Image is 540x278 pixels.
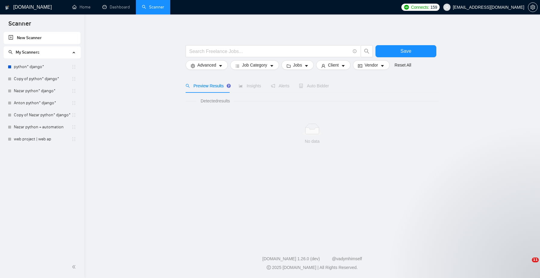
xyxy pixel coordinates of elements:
[14,73,71,85] a: Copy of python* django*
[14,85,71,97] a: Nazar python* django*
[189,48,350,55] input: Search Freelance Jobs...
[353,49,357,53] span: info-circle
[239,83,261,88] span: Insights
[71,64,76,69] span: holder
[358,64,362,68] span: idcard
[16,50,39,55] span: My Scanners
[4,85,80,97] li: Nazar python* django*
[242,62,267,68] span: Job Category
[71,77,76,81] span: holder
[271,84,275,88] span: notification
[239,84,243,88] span: area-chart
[14,121,71,133] a: Nazar python + automation
[4,121,80,133] li: Nazar python + automation
[191,64,195,68] span: setting
[218,64,223,68] span: caret-down
[380,64,385,68] span: caret-down
[328,62,339,68] span: Client
[287,64,291,68] span: folder
[270,64,274,68] span: caret-down
[528,5,538,10] a: setting
[142,5,164,10] a: searchScanner
[72,264,78,270] span: double-left
[299,83,329,88] span: Auto Bidder
[235,64,240,68] span: bars
[394,62,411,68] a: Reset All
[186,83,229,88] span: Preview Results
[361,48,372,54] span: search
[196,98,234,104] span: Detected results
[321,64,325,68] span: user
[4,133,80,145] li: web project | web ap
[71,125,76,130] span: holder
[102,5,130,10] a: dashboardDashboard
[375,45,436,57] button: Save
[304,64,309,68] span: caret-down
[316,60,350,70] button: userClientcaret-down
[4,97,80,109] li: Anton python* django*
[411,4,429,11] span: Connects:
[262,256,320,261] a: [DOMAIN_NAME] 1.26.0 (dev)
[404,5,409,10] img: upwork-logo.png
[8,50,39,55] span: My Scanners
[430,4,437,11] span: 159
[230,60,279,70] button: barsJob Categorycaret-down
[299,84,303,88] span: robot
[293,62,302,68] span: Jobs
[4,109,80,121] li: Copy of Nazar python* django*
[528,2,538,12] button: setting
[520,258,534,272] iframe: Intercom live chat
[72,5,90,10] a: homeHome
[4,73,80,85] li: Copy of python* django*
[267,265,271,270] span: copyright
[5,3,9,12] img: logo
[353,60,390,70] button: idcardVendorcaret-down
[445,5,449,9] span: user
[14,109,71,121] a: Copy of Nazar python* django*
[341,64,345,68] span: caret-down
[197,62,216,68] span: Advanced
[532,258,539,262] span: 11
[332,256,362,261] a: @vadymhimself
[14,97,71,109] a: Anton python* django*
[71,113,76,117] span: holder
[190,138,434,145] div: No data
[4,61,80,73] li: python* django*
[281,60,314,70] button: folderJobscaret-down
[4,19,36,32] span: Scanner
[528,5,537,10] span: setting
[186,84,190,88] span: search
[71,101,76,105] span: holder
[89,264,535,271] div: 2025 [DOMAIN_NAME] | All Rights Reserved.
[400,47,411,55] span: Save
[226,83,231,89] div: Tooltip anchor
[361,45,373,57] button: search
[8,50,13,54] span: search
[8,32,76,44] a: New Scanner
[271,83,290,88] span: Alerts
[71,89,76,93] span: holder
[14,133,71,145] a: web project | web ap
[186,60,228,70] button: settingAdvancedcaret-down
[4,32,80,44] li: New Scanner
[14,61,71,73] a: python* django*
[71,137,76,142] span: holder
[365,62,378,68] span: Vendor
